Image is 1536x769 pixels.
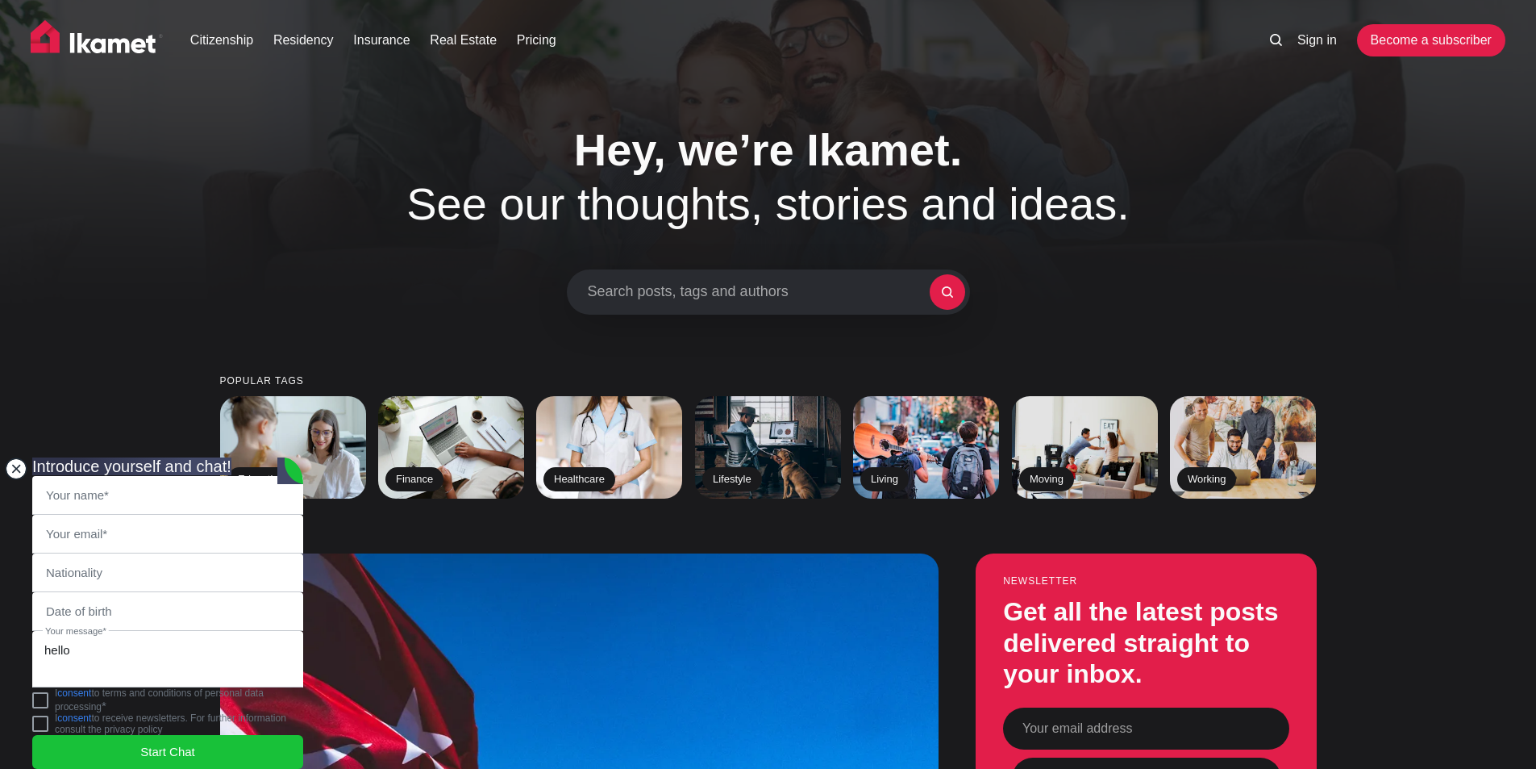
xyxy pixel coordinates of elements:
small: Popular tags [220,376,1317,387]
a: consent [57,713,91,724]
span: Start Chat [140,743,195,761]
h1: See our thoughts, stories and ideas. [357,123,1180,231]
h3: Get all the latest posts delivered straight to your inbox. [1003,596,1289,689]
span: Hey, we’re Ikamet. [574,124,962,175]
a: Become a subscriber [1357,24,1505,56]
jdiv: I to terms and conditions of personal data processing [55,688,264,713]
span: Search posts, tags and authors [588,283,930,301]
h2: Lifestyle [702,468,762,492]
a: Citizenship [190,31,253,50]
a: Insurance [353,31,410,50]
a: Working [1170,396,1316,499]
a: Pricing [517,31,556,50]
a: Real Estate [430,31,497,50]
a: Education [220,396,366,499]
a: Finance [378,396,524,499]
h2: Finance [385,468,443,492]
input: Your email address [1003,708,1289,750]
jdiv: I to receive newsletters. For further information consult the privacy policy [55,713,286,735]
h2: Living [860,468,909,492]
a: consent [57,688,91,699]
a: Lifestyle [695,396,841,499]
a: Healthcare [536,396,682,499]
h2: Working [1177,468,1236,492]
h2: Moving [1019,468,1074,492]
h2: Healthcare [543,468,615,492]
a: Moving [1012,396,1158,499]
small: What’s new? [220,533,1317,544]
a: Living [853,396,999,499]
a: Residency [273,31,334,50]
a: Sign in [1297,31,1337,50]
small: Newsletter [1003,576,1289,587]
img: Ikamet home [31,20,163,61]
